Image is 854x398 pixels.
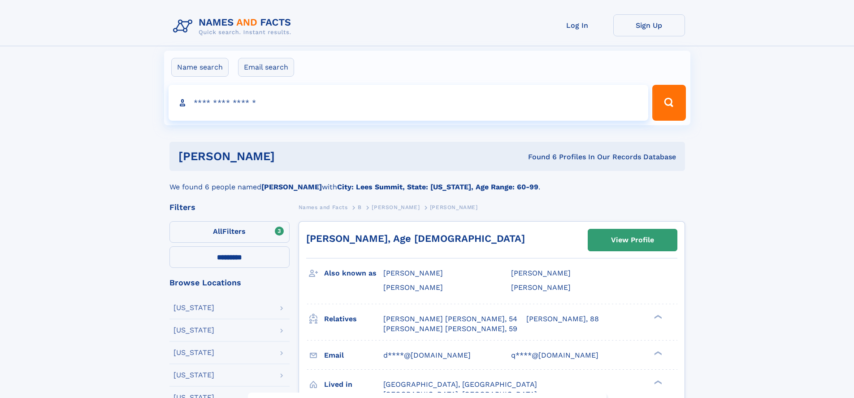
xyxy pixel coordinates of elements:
a: [PERSON_NAME], Age [DEMOGRAPHIC_DATA] [306,233,525,244]
span: [PERSON_NAME] [511,283,571,292]
b: [PERSON_NAME] [261,183,322,191]
span: [GEOGRAPHIC_DATA], [GEOGRAPHIC_DATA] [383,380,537,389]
div: Found 6 Profiles In Our Records Database [401,152,676,162]
button: Search Button [652,85,685,121]
div: ❯ [652,350,663,356]
a: View Profile [588,229,677,251]
div: ❯ [652,314,663,319]
a: Names and Facts [299,201,348,213]
div: We found 6 people named with . [169,171,685,192]
span: [PERSON_NAME] [383,283,443,292]
a: [PERSON_NAME] [372,201,420,213]
a: B [358,201,362,213]
span: [PERSON_NAME] [383,269,443,277]
h3: Lived in [324,377,383,392]
label: Name search [171,58,229,77]
h3: Relatives [324,311,383,327]
div: [US_STATE] [173,327,214,334]
div: [US_STATE] [173,372,214,379]
a: [PERSON_NAME], 88 [526,314,599,324]
a: Sign Up [613,14,685,36]
div: Browse Locations [169,279,290,287]
h1: [PERSON_NAME] [178,151,402,162]
div: [US_STATE] [173,304,214,311]
label: Email search [238,58,294,77]
span: [PERSON_NAME] [430,204,478,210]
span: [PERSON_NAME] [511,269,571,277]
span: [PERSON_NAME] [372,204,420,210]
div: ❯ [652,379,663,385]
div: Filters [169,203,290,211]
img: Logo Names and Facts [169,14,299,39]
a: [PERSON_NAME] [PERSON_NAME], 54 [383,314,517,324]
div: [US_STATE] [173,349,214,356]
a: [PERSON_NAME] [PERSON_NAME], 59 [383,324,517,334]
span: All [213,227,222,236]
div: View Profile [611,230,654,250]
span: B [358,204,362,210]
input: search input [169,85,649,121]
h3: Also known as [324,266,383,281]
h3: Email [324,348,383,363]
label: Filters [169,221,290,243]
a: Log In [542,14,613,36]
b: City: Lees Summit, State: [US_STATE], Age Range: 60-99 [337,183,538,191]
